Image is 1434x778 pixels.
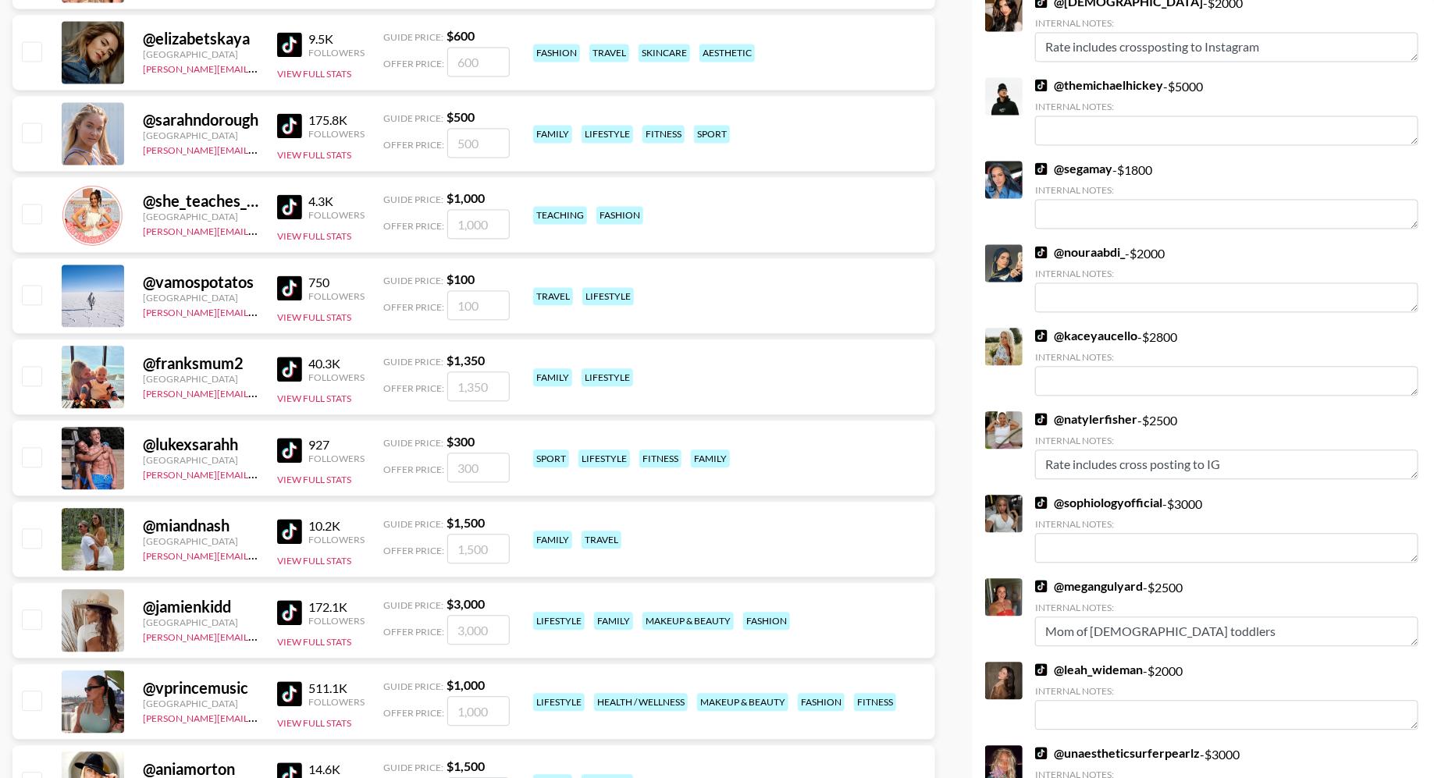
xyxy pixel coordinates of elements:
div: 4.3K [308,194,365,209]
div: Followers [308,615,365,627]
a: @leah_wideman [1035,662,1143,677]
strong: $ 1,000 [447,190,485,205]
div: @ lukexsarahh [143,435,258,454]
div: fashion [743,612,790,630]
img: TikTok [277,357,302,382]
div: fitness [639,449,681,467]
span: Offer Price: [383,139,444,151]
button: View Full Stats [277,474,351,485]
div: 511.1K [308,680,365,696]
div: Internal Notes: [1035,435,1418,446]
div: family [691,449,730,467]
div: fashion [596,206,643,224]
div: - $ 2000 [1035,662,1418,730]
div: lifestyle [533,612,585,630]
input: 100 [447,290,510,320]
input: 3,000 [447,615,510,645]
div: @ sarahndorough [143,110,258,130]
div: Followers [308,47,365,59]
div: travel [589,44,629,62]
div: 172.1K [308,599,365,615]
div: @ franksmum2 [143,353,258,373]
strong: $ 1,500 [447,515,485,530]
div: [GEOGRAPHIC_DATA] [143,616,258,628]
div: makeup & beauty [642,612,734,630]
span: Offer Price: [383,58,444,69]
a: [PERSON_NAME][EMAIL_ADDRESS][DOMAIN_NAME] [143,60,374,75]
div: Internal Notes: [1035,351,1418,363]
div: fitness [854,693,896,711]
span: Offer Price: [383,707,444,719]
div: Internal Notes: [1035,685,1418,697]
div: [GEOGRAPHIC_DATA] [143,130,258,141]
a: [PERSON_NAME][EMAIL_ADDRESS][DOMAIN_NAME] [143,222,374,237]
a: @themichaelhickey [1035,77,1163,93]
div: 40.3K [308,356,365,371]
a: [PERSON_NAME][EMAIL_ADDRESS][DOMAIN_NAME] [143,304,374,318]
input: 1,500 [447,534,510,563]
span: Guide Price: [383,762,443,773]
textarea: Rate includes crossposting to Instagram [1035,32,1418,62]
div: 10.2K [308,518,365,534]
div: 927 [308,437,365,453]
strong: $ 500 [447,109,475,124]
input: 300 [447,453,510,482]
strong: $ 3,000 [447,596,485,611]
span: Offer Price: [383,626,444,638]
div: fashion [533,44,580,62]
div: @ vprincemusic [143,678,258,698]
button: View Full Stats [277,393,351,404]
div: [GEOGRAPHIC_DATA] [143,454,258,466]
div: travel [582,531,621,549]
img: TikTok [277,275,302,300]
span: Offer Price: [383,220,444,232]
span: Offer Price: [383,464,444,475]
div: - $ 2800 [1035,328,1418,396]
div: - $ 1800 [1035,161,1418,229]
button: View Full Stats [277,68,351,80]
div: Followers [308,290,365,302]
div: - $ 2500 [1035,578,1418,646]
strong: $ 100 [447,272,475,286]
a: [PERSON_NAME][EMAIL_ADDRESS][DOMAIN_NAME] [143,709,374,724]
div: Followers [308,128,365,140]
span: Guide Price: [383,599,443,611]
div: family [594,612,633,630]
span: Guide Price: [383,680,443,692]
div: 175.8K [308,112,365,128]
a: [PERSON_NAME][EMAIL_ADDRESS][DOMAIN_NAME] [143,385,374,400]
textarea: Mom of [DEMOGRAPHIC_DATA] toddlers [1035,616,1418,646]
strong: $ 300 [447,434,475,449]
div: makeup & beauty [697,693,788,711]
strong: $ 600 [447,28,475,43]
div: [GEOGRAPHIC_DATA] [143,48,258,60]
button: View Full Stats [277,149,351,161]
a: @sophiologyofficial [1035,495,1162,510]
span: Offer Price: [383,301,444,313]
button: View Full Stats [277,636,351,648]
div: @ elizabetskaya [143,29,258,48]
img: TikTok [1035,162,1048,175]
button: View Full Stats [277,555,351,567]
div: lifestyle [578,449,630,467]
div: [GEOGRAPHIC_DATA] [143,535,258,547]
span: Guide Price: [383,194,443,205]
div: teaching [533,206,587,224]
img: TikTok [277,600,302,625]
img: TikTok [277,113,302,138]
span: Guide Price: [383,112,443,124]
img: TikTok [277,438,302,463]
div: Internal Notes: [1035,17,1418,29]
input: 500 [447,128,510,158]
div: lifestyle [582,125,633,143]
div: family [533,125,572,143]
a: @segamay [1035,161,1112,176]
span: Guide Price: [383,275,443,286]
div: [GEOGRAPHIC_DATA] [143,373,258,385]
div: Followers [308,453,365,464]
img: TikTok [1035,747,1048,759]
div: [GEOGRAPHIC_DATA] [143,292,258,304]
span: Guide Price: [383,356,443,368]
a: [PERSON_NAME][EMAIL_ADDRESS][DOMAIN_NAME] [143,547,374,562]
div: aesthetic [699,44,755,62]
